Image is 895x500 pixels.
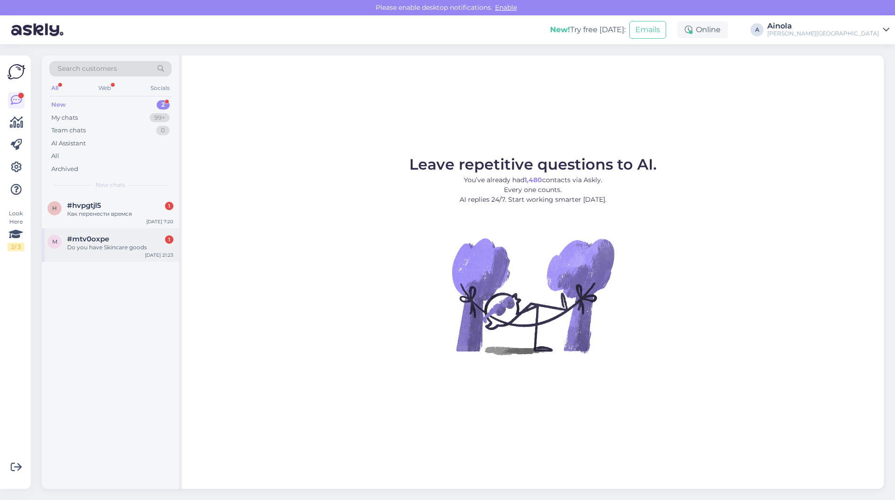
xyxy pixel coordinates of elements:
div: 2 [157,100,170,110]
b: 1,480 [524,176,542,184]
img: Askly Logo [7,63,25,81]
b: New! [550,25,570,34]
div: A [750,23,764,36]
div: Web [96,82,113,94]
span: Enable [492,3,520,12]
span: m [52,238,57,245]
span: #hvpgtjl5 [67,201,101,210]
div: 1 [165,202,173,210]
div: Socials [149,82,172,94]
div: My chats [51,113,78,123]
span: h [52,205,57,212]
div: 0 [156,126,170,135]
div: Archived [51,164,78,174]
img: No Chat active [449,212,617,380]
div: 2 / 3 [7,243,24,251]
div: Team chats [51,126,86,135]
a: Ainola[PERSON_NAME][GEOGRAPHIC_DATA] [767,22,889,37]
span: Search customers [58,64,117,74]
div: Do you have Skincare goods [67,243,173,252]
div: New [51,100,66,110]
div: [DATE] 7:20 [146,218,173,225]
div: 99+ [150,113,170,123]
div: Online [677,21,728,38]
div: [PERSON_NAME][GEOGRAPHIC_DATA] [767,30,879,37]
div: 1 [165,235,173,244]
div: Ainola [767,22,879,30]
span: Leave repetitive questions to AI. [409,155,657,173]
div: Try free [DATE]: [550,24,626,35]
div: Look Here [7,209,24,251]
p: You’ve already had contacts via Askly. Every one counts. AI replies 24/7. Start working smarter [... [409,175,657,205]
div: All [49,82,60,94]
span: New chats [96,181,125,189]
div: Как перенести времся [67,210,173,218]
div: All [51,151,59,161]
button: Emails [629,21,666,39]
span: #mtv0oxpe [67,235,109,243]
div: [DATE] 21:23 [145,252,173,259]
div: AI Assistant [51,139,86,148]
